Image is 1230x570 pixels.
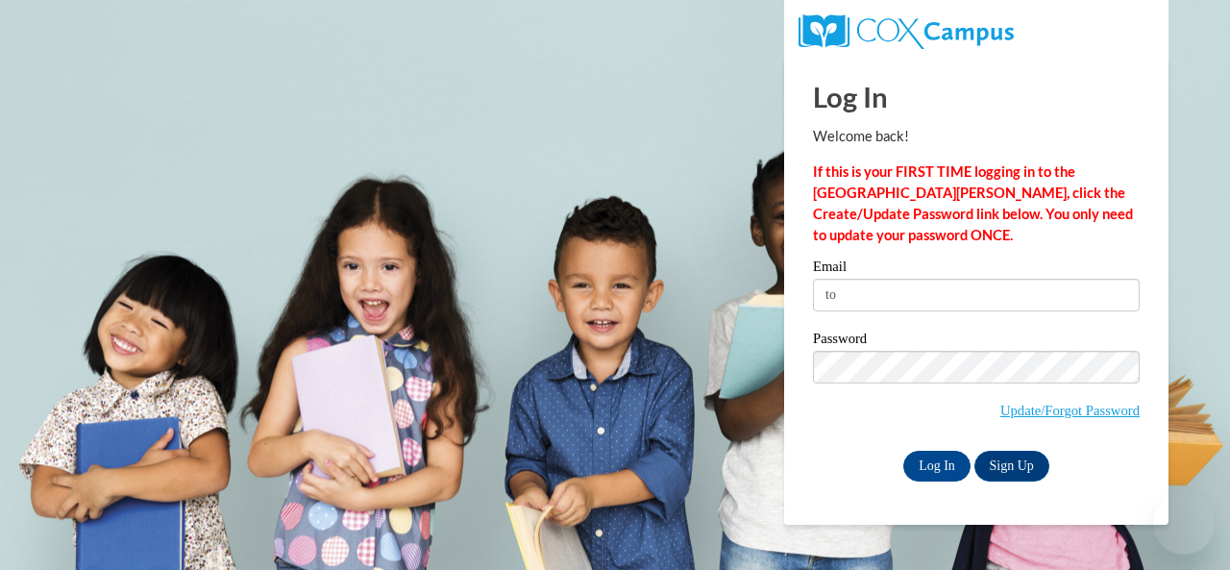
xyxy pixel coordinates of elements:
input: Log In [903,451,971,482]
label: Email [813,260,1140,279]
label: Password [813,332,1140,351]
iframe: Button to launch messaging window [1153,493,1215,555]
strong: If this is your FIRST TIME logging in to the [GEOGRAPHIC_DATA][PERSON_NAME], click the Create/Upd... [813,163,1133,243]
a: Update/Forgot Password [1000,403,1140,418]
p: Welcome back! [813,126,1140,147]
a: Sign Up [974,451,1049,482]
img: COX Campus [799,14,1014,49]
h1: Log In [813,77,1140,116]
